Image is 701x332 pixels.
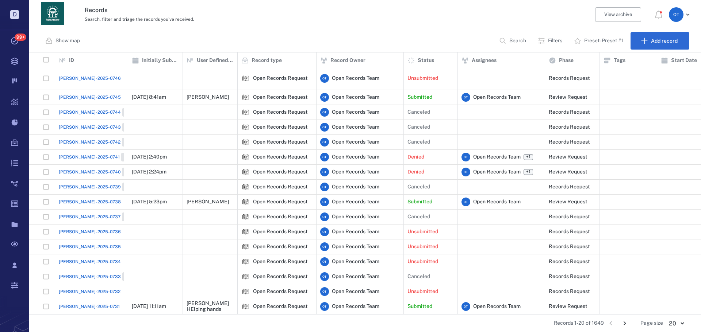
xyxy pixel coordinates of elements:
p: Canceled [407,183,430,191]
div: Records Request [549,274,590,279]
div: Open Records Request [253,109,308,115]
div: O T [320,168,329,176]
span: [PERSON_NAME]-2025-0742 [59,139,120,145]
p: Preset: Preset #1 [584,37,623,44]
span: Open Records Team [332,288,379,295]
img: icon Open Records Request [241,242,250,251]
div: Open Records Request [241,242,250,251]
p: Initially Submitted Date [142,57,179,64]
p: Phase [559,57,574,64]
a: [PERSON_NAME]-2025-0744Closed [59,108,142,117]
p: Canceled [407,124,430,131]
div: O T [461,302,470,311]
span: [PERSON_NAME]-2025-0744 [59,109,121,116]
button: Search [495,32,532,50]
span: Open Records Team [473,153,521,161]
div: Records Request [549,244,590,249]
div: Review Request [549,154,587,160]
span: +1 [525,154,532,160]
a: [PERSON_NAME]-2025-0734 [59,258,121,265]
div: Records Request [549,289,590,294]
span: Help [65,5,80,12]
p: User Defined ID [197,57,234,64]
span: Open Records Team [332,75,379,82]
p: [DATE] 2:24pm [132,168,166,176]
div: Open Records Request [241,198,250,206]
a: [PERSON_NAME]-2025-0735 [59,243,121,250]
h3: Records [85,6,483,15]
div: Open Records Request [253,289,308,294]
a: [PERSON_NAME]-2025-0742Closed [59,138,142,147]
img: icon Open Records Request [241,168,250,176]
div: O T [320,123,329,132]
span: Open Records Team [473,94,521,101]
span: Closed [123,169,141,175]
div: O T [320,272,329,281]
p: Denied [407,153,424,161]
p: Submitted [407,303,432,310]
span: +1 [524,169,533,175]
div: Open Records Request [253,169,308,175]
p: Canceled [407,273,430,280]
span: [PERSON_NAME]-2025-0733 [59,273,121,280]
span: Records 1-20 of 1649 [554,320,604,327]
div: Review Request [549,304,587,309]
div: O T [320,198,329,206]
span: [PERSON_NAME]-2025-0740 [59,169,120,175]
div: Open Records Request [253,124,308,130]
img: icon Open Records Request [241,108,250,117]
div: Open Records Request [253,214,308,219]
p: [DATE] 5:23pm [132,198,167,206]
div: Open Records Request [241,212,250,221]
img: Georgia Department of Human Services logo [41,2,64,25]
div: Records Request [549,184,590,190]
button: View archive [595,7,641,22]
span: [PERSON_NAME]-2025-0743 [59,124,121,130]
div: Records Request [549,139,590,145]
div: Records Request [549,259,590,264]
div: Open Records Request [241,227,250,236]
span: +1 [525,169,532,175]
p: Unsubmitted [407,258,438,265]
div: Open Records Request [253,94,308,100]
a: [PERSON_NAME]-2025-0745 [59,94,121,101]
img: icon Open Records Request [241,183,250,191]
p: Canceled [407,138,430,146]
p: Canceled [407,213,430,220]
a: [PERSON_NAME]-2025-0737Closed [59,212,142,221]
div: Open Records Request [241,138,250,147]
p: Status [418,57,434,64]
img: icon Open Records Request [241,287,250,296]
p: Submitted [407,198,432,206]
img: icon Open Records Request [241,138,250,147]
div: O T [320,183,329,191]
p: Unsubmitted [407,75,438,82]
img: icon Open Records Request [241,74,250,83]
span: Open Records Team [332,258,379,265]
div: Open Records Request [241,168,250,176]
p: [DATE] 11:11am [132,303,166,310]
div: Open Records Request [241,153,250,161]
div: Records Request [549,124,590,130]
span: Open Records Team [332,228,379,235]
img: icon Open Records Request [241,212,250,221]
span: [PERSON_NAME]-2025-0739 [59,184,121,190]
p: Assignees [472,57,497,64]
img: icon Open Records Request [241,227,250,236]
img: icon Open Records Request [241,198,250,206]
div: O T [320,108,329,117]
span: [PERSON_NAME]-2025-0738 [59,199,121,205]
p: Start Date [671,57,697,64]
a: [PERSON_NAME]-2025-0739Closed [59,183,142,191]
div: Open Records Request [241,183,250,191]
span: Open Records Team [332,168,379,176]
span: [PERSON_NAME]-2025-0737 [59,214,120,220]
button: OT [669,7,692,22]
img: icon Open Records Request [241,153,250,161]
span: Open Records Team [332,303,379,310]
span: Closed [124,273,141,280]
a: [PERSON_NAME]-2025-0733Closed [59,272,142,281]
span: 99+ [15,34,26,41]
